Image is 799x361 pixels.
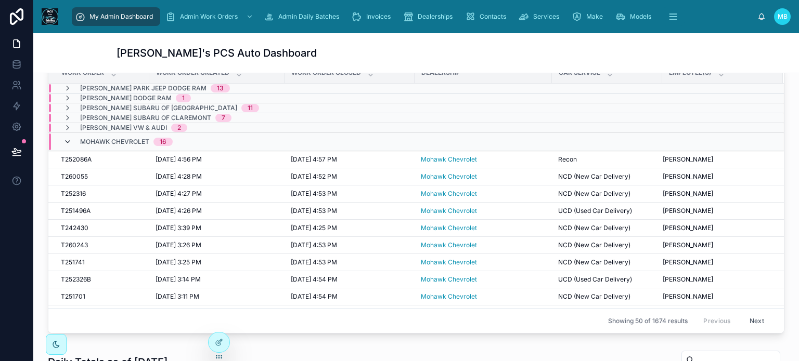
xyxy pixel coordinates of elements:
[558,258,656,266] a: NCD (New Car Delivery)
[180,12,238,21] span: Admin Work Orders
[663,207,770,215] a: [PERSON_NAME]
[156,207,202,215] span: [DATE] 4:26 PM
[291,190,408,198] a: [DATE] 4:53 PM
[366,12,391,21] span: Invoices
[67,5,757,28] div: scrollable content
[261,7,346,26] a: Admin Daily Batches
[291,275,338,284] span: [DATE] 4:54 PM
[278,12,339,21] span: Admin Daily Batches
[291,241,408,249] a: [DATE] 4:53 PM
[177,124,181,132] div: 2
[421,275,546,284] a: Mohawk Chevrolet
[61,155,143,164] a: T252086A
[80,114,211,122] span: [PERSON_NAME] Subaru of Claremont
[61,224,143,232] a: T242430
[156,275,278,284] a: [DATE] 3:14 PM
[217,84,224,92] div: 13
[778,12,788,21] span: MB
[80,94,172,102] span: [PERSON_NAME] Dodge Ram
[89,12,153,21] span: My Admin Dashboard
[421,241,546,249] a: Mohawk Chevrolet
[61,190,143,198] a: T252316
[421,155,477,164] a: Mohawk Chevrolet
[421,241,477,249] a: Mohawk Chevrolet
[663,241,770,249] a: [PERSON_NAME]
[61,207,91,215] span: T251496A
[61,241,143,249] a: T260243
[291,155,337,164] span: [DATE] 4:57 PM
[61,207,143,215] a: T251496A
[61,292,85,301] span: T251701
[421,224,546,232] a: Mohawk Chevrolet
[61,275,143,284] a: T252326B
[42,8,58,25] img: App logo
[291,224,337,232] span: [DATE] 4:25 PM
[663,292,770,301] a: [PERSON_NAME]
[291,172,408,181] a: [DATE] 4:52 PM
[558,190,630,198] span: NCD (New Car Delivery)
[61,241,88,249] span: T260243
[156,190,278,198] a: [DATE] 4:27 PM
[80,104,237,112] span: [PERSON_NAME] Subaru of [GEOGRAPHIC_DATA]
[558,155,577,164] span: Recon
[61,258,85,266] span: T251741
[421,224,477,232] a: Mohawk Chevrolet
[291,258,408,266] a: [DATE] 4:53 PM
[248,104,253,112] div: 11
[156,155,278,164] a: [DATE] 4:56 PM
[558,275,656,284] a: UCD (Used Car Delivery)
[349,7,398,26] a: Invoices
[61,292,143,301] a: T251701
[663,172,713,181] span: [PERSON_NAME]
[663,292,713,301] span: [PERSON_NAME]
[558,241,630,249] span: NCD (New Car Delivery)
[80,84,207,92] span: [PERSON_NAME] Park Jeep Dodge Ram
[421,207,477,215] a: Mohawk Chevrolet
[462,7,513,26] a: Contacts
[663,224,770,232] a: [PERSON_NAME]
[156,190,202,198] span: [DATE] 4:27 PM
[663,155,770,164] a: [PERSON_NAME]
[182,94,185,102] div: 1
[421,258,546,266] a: Mohawk Chevrolet
[421,258,477,266] a: Mohawk Chevrolet
[291,241,337,249] span: [DATE] 4:53 PM
[156,241,201,249] span: [DATE] 3:26 PM
[117,46,317,60] h1: [PERSON_NAME]'s PCS Auto Dashboard
[291,207,337,215] span: [DATE] 4:53 PM
[612,7,659,26] a: Models
[558,155,656,164] a: Recon
[558,258,630,266] span: NCD (New Car Delivery)
[156,241,278,249] a: [DATE] 3:26 PM
[663,275,713,284] span: [PERSON_NAME]
[291,207,408,215] a: [DATE] 4:53 PM
[421,292,546,301] a: Mohawk Chevrolet
[558,172,630,181] span: NCD (New Car Delivery)
[421,292,477,301] a: Mohawk Chevrolet
[156,224,278,232] a: [DATE] 3:39 PM
[558,172,656,181] a: NCD (New Car Delivery)
[291,155,408,164] a: [DATE] 4:57 PM
[558,224,656,232] a: NCD (New Car Delivery)
[558,207,632,215] span: UCD (Used Car Delivery)
[421,190,477,198] a: Mohawk Chevrolet
[156,207,278,215] a: [DATE] 4:26 PM
[480,12,506,21] span: Contacts
[156,172,202,181] span: [DATE] 4:28 PM
[516,7,566,26] a: Services
[291,224,408,232] a: [DATE] 4:25 PM
[663,275,770,284] a: [PERSON_NAME]
[156,224,201,232] span: [DATE] 3:39 PM
[156,258,278,266] a: [DATE] 3:25 PM
[421,172,477,181] a: Mohawk Chevrolet
[663,155,713,164] span: [PERSON_NAME]
[421,275,477,284] a: Mohawk Chevrolet
[558,207,656,215] a: UCD (Used Car Delivery)
[72,7,160,26] a: My Admin Dashboard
